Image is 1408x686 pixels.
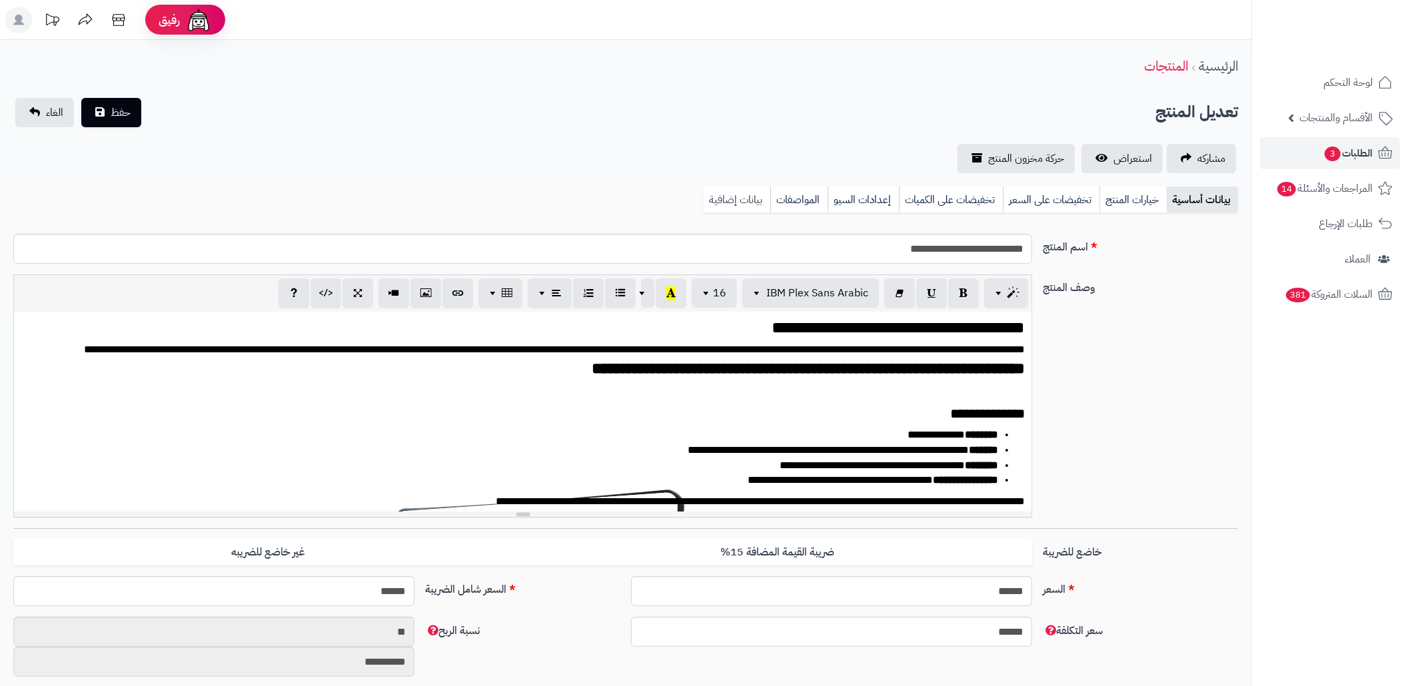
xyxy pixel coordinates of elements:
img: ai-face.png [185,7,212,33]
a: الرئيسية [1199,56,1238,76]
a: تحديثات المنصة [35,7,69,37]
a: حركة مخزون المنتج [958,144,1075,173]
a: المواصفات [770,186,828,213]
span: طلبات الإرجاع [1319,214,1373,233]
span: الأقسام والمنتجات [1299,109,1373,127]
span: المراجعات والأسئلة [1276,179,1373,198]
label: وصف المنتج [1038,274,1243,296]
a: إعدادات السيو [828,186,899,213]
span: 381 [1285,287,1311,303]
span: استعراض [1113,151,1152,167]
label: السعر شامل الضريبة [420,576,626,597]
a: استعراض [1081,144,1163,173]
a: المراجعات والأسئلة14 [1260,172,1400,204]
a: العملاء [1260,243,1400,275]
span: السلات المتروكة [1285,285,1373,304]
a: لوحة التحكم [1260,67,1400,99]
a: السلات المتروكة381 [1260,278,1400,310]
a: بيانات إضافية [704,186,770,213]
span: 16 [713,285,726,301]
span: مشاركه [1197,151,1225,167]
span: نسبة الربح [425,623,480,639]
label: ضريبة القيمة المضافة 15% [523,539,1032,566]
span: رفيق [159,12,180,28]
span: العملاء [1345,250,1371,268]
label: السعر [1038,576,1243,597]
a: تخفيضات على السعر [1003,186,1099,213]
a: المنتجات [1144,56,1188,76]
a: بيانات أساسية [1167,186,1238,213]
button: 16 [692,278,737,308]
a: الغاء [15,98,74,127]
label: خاضع للضريبة [1038,539,1243,560]
span: الطلبات [1323,144,1373,163]
span: الغاء [46,105,63,121]
span: 14 [1277,181,1297,197]
a: خيارات المنتج [1099,186,1167,213]
button: حفظ [81,98,141,127]
span: حركة مخزون المنتج [988,151,1064,167]
label: غير خاضع للضريبه [13,539,522,566]
a: طلبات الإرجاع [1260,208,1400,240]
span: IBM Plex Sans Arabic [766,285,868,301]
span: حفظ [111,105,131,121]
span: سعر التكلفة [1043,623,1103,639]
span: لوحة التحكم [1323,73,1373,92]
span: 3 [1324,146,1341,162]
a: تخفيضات على الكميات [899,186,1003,213]
a: مشاركه [1167,144,1236,173]
h2: تعديل المنتج [1155,99,1238,126]
button: IBM Plex Sans Arabic [742,278,879,308]
a: الطلبات3 [1260,137,1400,169]
label: اسم المنتج [1038,234,1243,255]
img: logo-2.png [1317,10,1395,38]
